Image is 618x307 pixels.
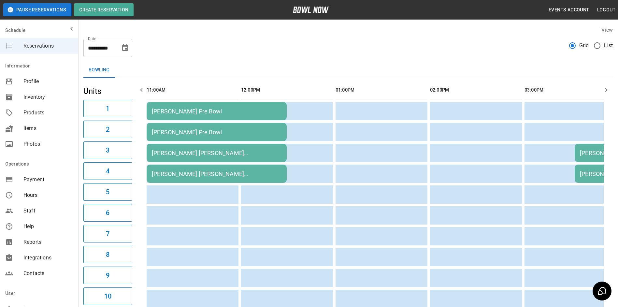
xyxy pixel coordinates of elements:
[23,207,73,215] span: Staff
[152,108,281,115] div: [PERSON_NAME] Pre Bowl
[83,62,115,78] button: Bowling
[83,141,132,159] button: 3
[336,81,427,99] th: 01:00PM
[23,124,73,132] span: Items
[83,287,132,305] button: 10
[152,129,281,136] div: [PERSON_NAME] Pre Bowl
[106,249,109,260] h6: 8
[83,100,132,117] button: 1
[152,170,281,177] div: [PERSON_NAME] [PERSON_NAME] [PERSON_NAME]
[241,81,333,99] th: 12:00PM
[601,27,613,33] label: View
[23,140,73,148] span: Photos
[83,267,132,284] button: 9
[106,228,109,239] h6: 7
[23,93,73,101] span: Inventory
[293,7,329,13] img: logo
[579,42,589,50] span: Grid
[23,223,73,230] span: Help
[23,42,73,50] span: Reservations
[152,150,281,156] div: [PERSON_NAME] [PERSON_NAME] [PERSON_NAME]
[83,121,132,138] button: 2
[83,162,132,180] button: 4
[3,3,71,16] button: Pause Reservations
[23,176,73,183] span: Payment
[83,183,132,201] button: 5
[106,166,109,176] h6: 4
[83,62,613,78] div: inventory tabs
[23,238,73,246] span: Reports
[106,270,109,281] h6: 9
[23,191,73,199] span: Hours
[83,225,132,242] button: 7
[83,246,132,263] button: 8
[23,254,73,262] span: Integrations
[23,109,73,117] span: Products
[595,4,618,16] button: Logout
[23,78,73,85] span: Profile
[83,204,132,222] button: 6
[74,3,134,16] button: Create Reservation
[106,208,109,218] h6: 6
[23,270,73,277] span: Contacts
[83,86,132,96] h5: Units
[430,81,522,99] th: 02:00PM
[106,145,109,155] h6: 3
[604,42,613,50] span: List
[119,41,132,54] button: Choose date, selected date is Oct 14, 2025
[106,103,109,114] h6: 1
[546,4,592,16] button: Events Account
[106,124,109,135] h6: 2
[104,291,111,301] h6: 10
[147,81,238,99] th: 11:00AM
[106,187,109,197] h6: 5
